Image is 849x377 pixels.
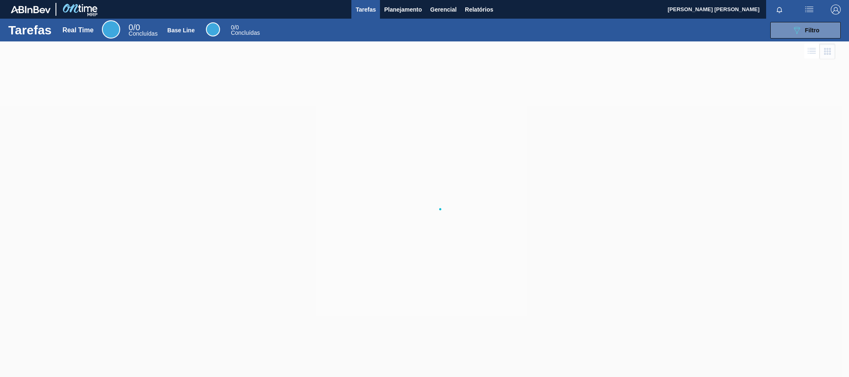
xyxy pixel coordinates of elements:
div: Base Line [206,22,220,36]
span: Planejamento [384,5,422,15]
span: Concluídas [128,30,157,37]
span: / 0 [231,24,239,31]
div: Real Time [63,27,94,34]
div: Base Line [167,27,195,34]
span: 0 [231,24,234,31]
div: Real Time [128,24,157,36]
span: Tarefas [356,5,376,15]
span: Concluídas [231,29,260,36]
span: Gerencial [430,5,457,15]
span: Filtro [805,27,820,34]
div: Base Line [231,25,260,36]
img: Logout [831,5,841,15]
div: Real Time [102,20,120,39]
span: / 0 [128,23,140,32]
span: Relatórios [465,5,493,15]
button: Filtro [770,22,841,39]
img: userActions [804,5,814,15]
h1: Tarefas [8,25,52,35]
img: TNhmsLtSVTkK8tSr43FrP2fwEKptu5GPRR3wAAAABJRU5ErkJggg== [11,6,51,13]
button: Notificações [766,4,793,15]
span: 0 [128,23,133,32]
